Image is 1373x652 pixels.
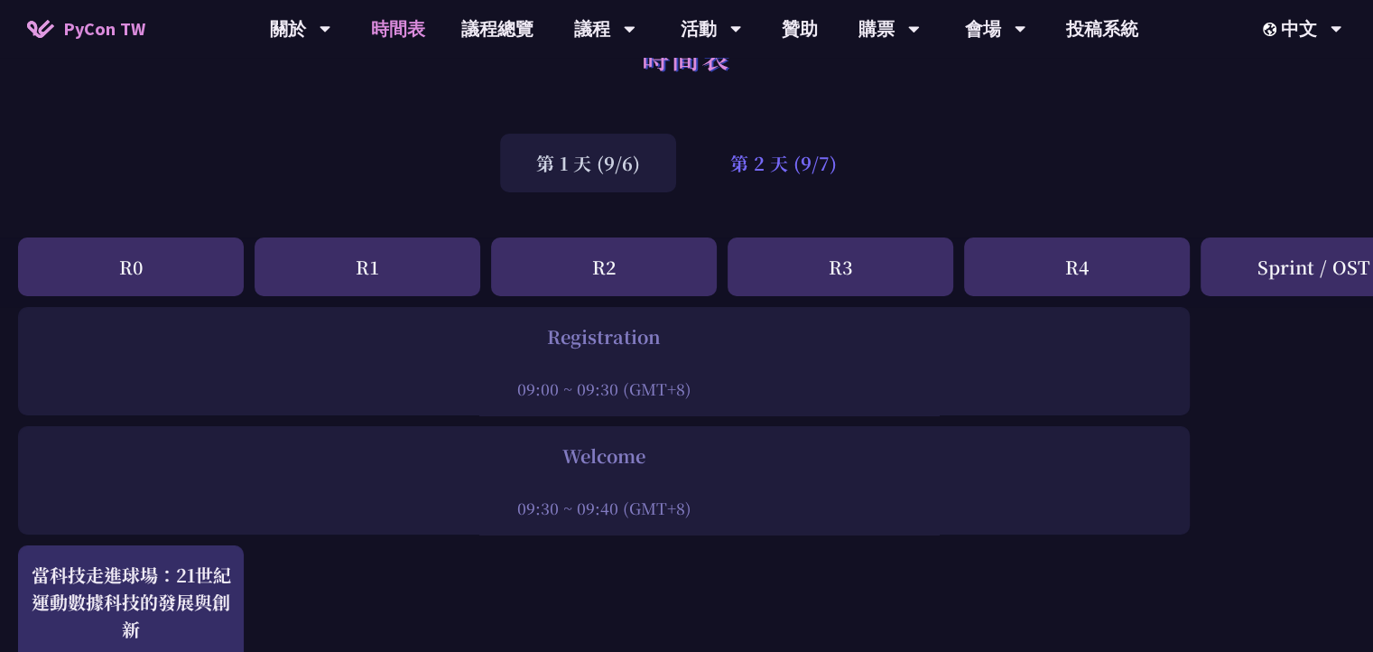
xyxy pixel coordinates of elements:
img: Locale Icon [1263,23,1281,36]
img: Home icon of PyCon TW 2025 [27,20,54,38]
div: Welcome [27,442,1181,470]
div: R0 [18,238,244,296]
div: R2 [491,238,717,296]
div: R4 [964,238,1190,296]
span: PyCon TW [63,15,145,42]
div: 第 2 天 (9/7) [694,134,873,192]
div: 第 1 天 (9/6) [500,134,676,192]
div: Registration [27,323,1181,350]
div: 09:00 ~ 09:30 (GMT+8) [27,377,1181,400]
div: 當科技走進球場：21世紀運動數據科技的發展與創新 [27,562,235,643]
a: PyCon TW [9,6,163,51]
div: 09:30 ~ 09:40 (GMT+8) [27,497,1181,519]
div: R1 [255,238,480,296]
div: R3 [728,238,953,296]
